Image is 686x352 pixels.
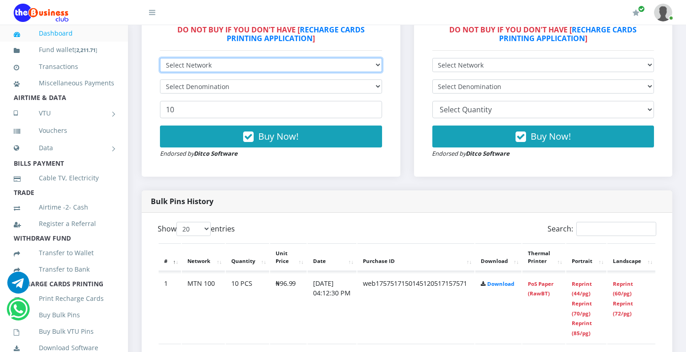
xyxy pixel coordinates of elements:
a: Buy Bulk Pins [14,305,114,326]
span: Renew/Upgrade Subscription [638,5,645,12]
th: Portrait: activate to sort column ascending [566,243,607,272]
select: Showentries [176,222,211,236]
strong: Ditco Software [194,149,238,158]
a: Buy Bulk VTU Pins [14,321,114,342]
a: Transfer to Wallet [14,242,114,263]
td: MTN 100 [182,273,225,343]
a: Reprint (70/pg) [572,300,592,317]
th: Download: activate to sort column ascending [475,243,521,272]
strong: Ditco Software [466,149,510,158]
a: Chat for support [7,278,29,294]
th: Date: activate to sort column ascending [308,243,356,272]
a: Airtime -2- Cash [14,197,114,218]
a: Reprint (85/pg) [572,320,592,336]
strong: DO NOT BUY IF YOU DON'T HAVE [ ] [177,25,365,43]
a: VTU [14,102,114,125]
input: Search: [576,222,656,236]
a: Download [487,280,514,287]
th: Landscape: activate to sort column ascending [607,243,655,272]
a: Register a Referral [14,213,114,234]
a: Cable TV, Electricity [14,168,114,189]
a: Miscellaneous Payments [14,73,114,94]
th: Unit Price: activate to sort column ascending [270,243,307,272]
strong: Bulk Pins History [151,196,213,206]
a: Dashboard [14,23,114,44]
label: Search: [548,222,656,236]
a: Reprint (72/pg) [613,300,633,317]
td: 10 PCS [226,273,269,343]
a: Transfer to Bank [14,259,114,280]
a: Chat for support [9,305,28,320]
td: ₦96.99 [270,273,307,343]
th: Network: activate to sort column ascending [182,243,225,272]
button: Buy Now! [432,126,654,147]
th: Thermal Printer: activate to sort column ascending [522,243,565,272]
a: RECHARGE CARDS PRINTING APPLICATION [499,25,637,43]
a: PoS Paper (RawBT) [528,280,553,297]
a: Reprint (44/pg) [572,280,592,297]
th: #: activate to sort column descending [159,243,181,272]
a: Data [14,137,114,159]
td: [DATE] 04:12:30 PM [308,273,356,343]
i: Renew/Upgrade Subscription [633,9,639,16]
a: RECHARGE CARDS PRINTING APPLICATION [227,25,365,43]
label: Show entries [158,222,235,236]
a: Print Recharge Cards [14,288,114,309]
img: User [654,4,672,21]
a: Reprint (60/pg) [613,280,633,297]
small: [ ] [74,47,97,53]
img: Logo [14,4,69,22]
th: Purchase ID: activate to sort column ascending [357,243,475,272]
a: Vouchers [14,120,114,141]
small: Endorsed by [432,149,510,158]
span: Buy Now! [531,130,571,142]
a: Transactions [14,56,114,77]
strong: DO NOT BUY IF YOU DON'T HAVE [ ] [449,25,637,43]
small: Endorsed by [160,149,238,158]
span: Buy Now! [258,130,298,142]
a: Fund wallet[2,211.71] [14,39,114,61]
button: Buy Now! [160,126,382,147]
b: 2,211.71 [76,47,96,53]
th: Quantity: activate to sort column ascending [226,243,269,272]
td: web1757517150145120517157571 [357,273,475,343]
td: 1 [159,273,181,343]
input: Enter Quantity [160,101,382,118]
